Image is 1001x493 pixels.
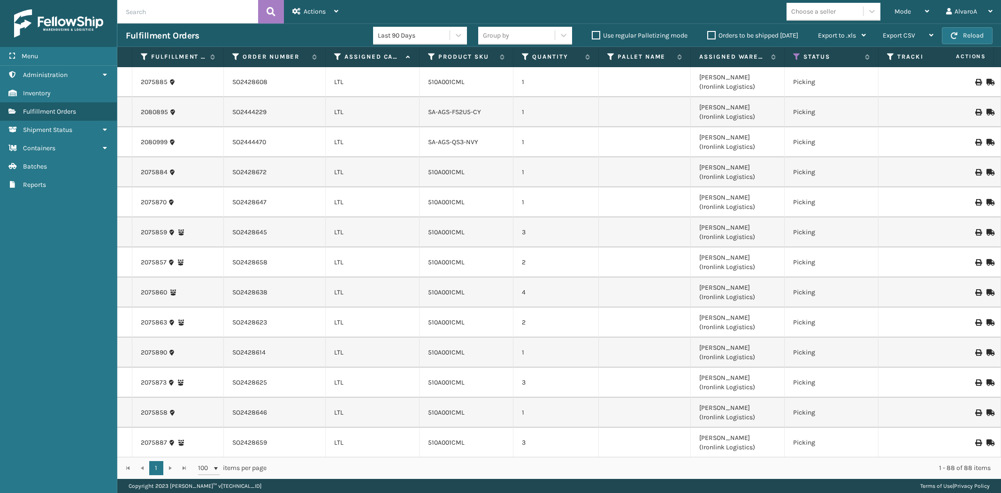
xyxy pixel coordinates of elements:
i: Mark as Shipped [986,229,992,236]
a: 2080895 [141,108,168,117]
td: 3 [513,428,599,458]
span: Containers [23,144,55,152]
td: Picking [785,368,879,398]
i: Print BOL [975,109,981,116]
i: Print BOL [975,259,981,266]
td: [PERSON_NAME] (Ironlink Logistics) [691,277,785,308]
td: 2 [513,308,599,338]
td: Picking [785,157,879,187]
a: 2075870 [141,198,167,207]
i: Print BOL [975,169,981,176]
label: Tracking Number [897,53,954,61]
i: Mark as Shipped [986,169,992,176]
div: Group by [483,31,509,40]
i: Mark as Shipped [986,349,992,356]
span: Actions [304,8,326,15]
td: SO2428625 [224,368,326,398]
i: Mark as Shipped [986,199,992,206]
label: Pallet Name [618,53,672,61]
i: Print BOL [975,349,981,356]
td: LTL [326,308,420,338]
a: 510A001CML [428,378,465,386]
a: Terms of Use [920,483,953,489]
i: Print BOL [975,229,981,236]
td: LTL [326,247,420,277]
span: Actions [926,49,992,64]
a: SA-AGS-FS2U5-CY [428,108,481,116]
td: [PERSON_NAME] (Ironlink Logistics) [691,398,785,428]
i: Mark as Shipped [986,379,992,386]
td: Picking [785,308,879,338]
td: SO2428614 [224,338,326,368]
span: Inventory [23,89,51,97]
td: [PERSON_NAME] (Ironlink Logistics) [691,308,785,338]
a: 2075859 [141,228,167,237]
td: SO2428623 [224,308,326,338]
td: Picking [785,428,879,458]
label: Status [803,53,860,61]
a: SA-AGS-QS3-NVY [428,138,478,146]
td: Picking [785,67,879,97]
a: 2080999 [141,138,168,147]
span: Export CSV [883,31,915,39]
a: 2075863 [141,318,167,327]
label: Assigned Warehouse [699,53,766,61]
td: SO2428646 [224,398,326,428]
i: Mark as Shipped [986,439,992,446]
td: LTL [326,428,420,458]
td: 1 [513,338,599,368]
td: [PERSON_NAME] (Ironlink Logistics) [691,338,785,368]
label: Fulfillment Order Id [151,53,206,61]
h3: Fulfillment Orders [126,30,199,41]
td: [PERSON_NAME] (Ironlink Logistics) [691,368,785,398]
td: [PERSON_NAME] (Ironlink Logistics) [691,67,785,97]
td: 1 [513,398,599,428]
td: 1 [513,157,599,187]
a: 2075858 [141,408,168,417]
a: 2075887 [141,438,167,447]
td: LTL [326,338,420,368]
td: LTL [326,157,420,187]
td: SO2428647 [224,187,326,217]
td: [PERSON_NAME] (Ironlink Logistics) [691,97,785,127]
a: 2075884 [141,168,168,177]
td: [PERSON_NAME] (Ironlink Logistics) [691,187,785,217]
a: 2075885 [141,77,168,87]
td: [PERSON_NAME] (Ironlink Logistics) [691,428,785,458]
a: 1 [149,461,163,475]
i: Print BOL [975,79,981,85]
span: Reports [23,181,46,189]
div: | [920,479,990,493]
a: 510A001CML [428,198,465,206]
span: items per page [198,461,267,475]
i: Mark as Shipped [986,139,992,146]
label: Order Number [243,53,307,61]
td: 4 [513,277,599,308]
i: Print BOL [975,139,981,146]
button: Reload [942,27,993,44]
td: LTL [326,187,420,217]
i: Print BOL [975,199,981,206]
td: LTL [326,368,420,398]
label: Assigned Carrier Service [344,53,401,61]
i: Print BOL [975,289,981,296]
td: Picking [785,217,879,247]
span: Batches [23,162,47,170]
td: SO2428672 [224,157,326,187]
div: Choose a seller [791,7,836,16]
div: Last 90 Days [378,31,451,40]
td: LTL [326,217,420,247]
td: Picking [785,247,879,277]
span: Administration [23,71,68,79]
td: SO2444470 [224,127,326,157]
td: LTL [326,277,420,308]
td: SO2428608 [224,67,326,97]
i: Mark as Shipped [986,289,992,296]
i: Print BOL [975,319,981,326]
td: Picking [785,127,879,157]
td: [PERSON_NAME] (Ironlink Logistics) [691,127,785,157]
span: Fulfillment Orders [23,108,76,116]
span: Menu [22,52,38,60]
i: Mark as Shipped [986,109,992,116]
i: Mark as Shipped [986,259,992,266]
